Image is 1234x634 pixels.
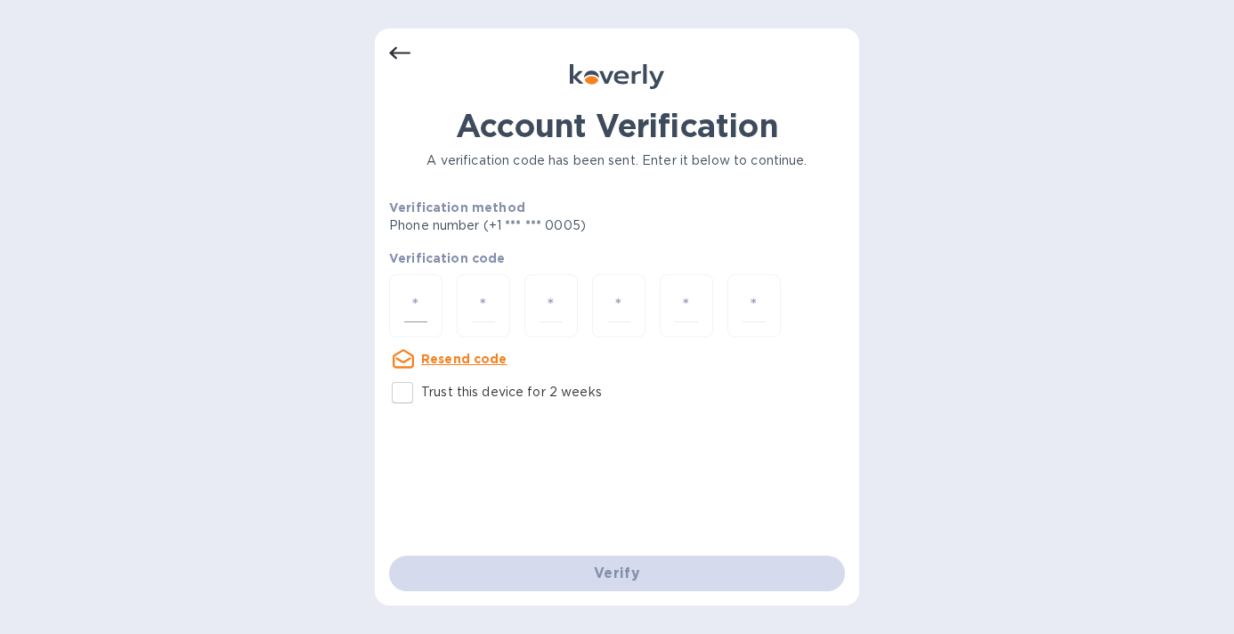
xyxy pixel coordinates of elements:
[389,216,722,235] p: Phone number (+1 *** *** 0005)
[389,107,845,144] h1: Account Verification
[389,200,525,215] b: Verification method
[389,249,845,267] p: Verification code
[421,383,602,402] p: Trust this device for 2 weeks
[389,151,845,170] p: A verification code has been sent. Enter it below to continue.
[421,352,507,366] u: Resend code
